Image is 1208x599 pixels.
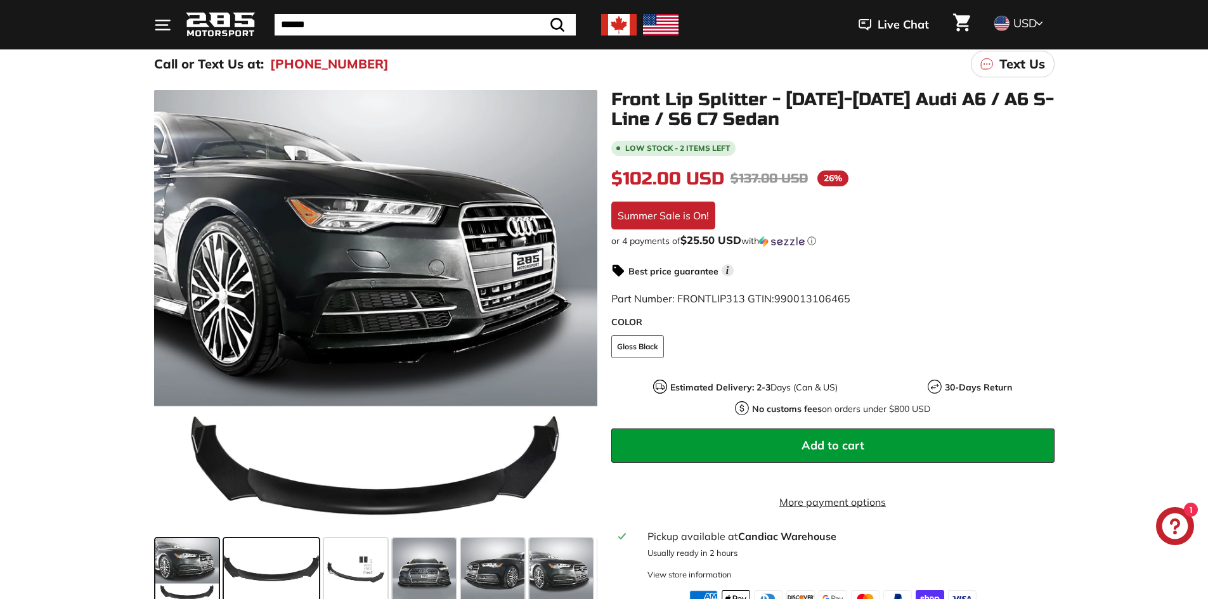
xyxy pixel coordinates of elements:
strong: No customs fees [752,403,822,415]
span: USD [1013,16,1037,30]
span: i [722,264,734,276]
span: $102.00 USD [611,168,724,190]
p: Usually ready in 2 hours [647,547,1046,559]
p: Call or Text Us at: [154,55,264,74]
a: Cart [945,3,978,46]
a: Text Us [971,51,1055,77]
span: 990013106465 [774,292,850,305]
span: $25.50 USD [680,233,741,247]
a: [PHONE_NUMBER] [270,55,389,74]
p: on orders under $800 USD [752,403,930,416]
div: or 4 payments of with [611,235,1055,247]
input: Search [275,14,576,35]
span: Part Number: FRONTLIP313 GTIN: [611,292,850,305]
button: Live Chat [842,9,945,41]
strong: Candiac Warehouse [738,530,836,543]
img: Logo_285_Motorsport_areodynamics_components [186,10,256,40]
span: Add to cart [802,438,864,453]
span: Live Chat [878,16,929,33]
div: View store information [647,569,732,581]
span: 26% [817,171,848,186]
div: Pickup available at [647,529,1046,544]
div: or 4 payments of$25.50 USDwithSezzle Click to learn more about Sezzle [611,235,1055,247]
strong: Estimated Delivery: 2-3 [670,382,770,393]
label: COLOR [611,316,1055,329]
strong: Best price guarantee [628,266,718,277]
div: Summer Sale is On! [611,202,715,229]
inbox-online-store-chat: Shopify online store chat [1152,507,1198,548]
p: Text Us [999,55,1045,74]
strong: 30-Days Return [945,382,1012,393]
p: Days (Can & US) [670,381,838,394]
h1: Front Lip Splitter - [DATE]-[DATE] Audi A6 / A6 S-Line / S6 C7 Sedan [611,90,1055,129]
button: Add to cart [611,428,1055,463]
span: $137.00 USD [731,171,808,186]
a: More payment options [611,494,1055,510]
span: Low stock - 2 items left [625,145,731,152]
img: Sezzle [759,236,805,247]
